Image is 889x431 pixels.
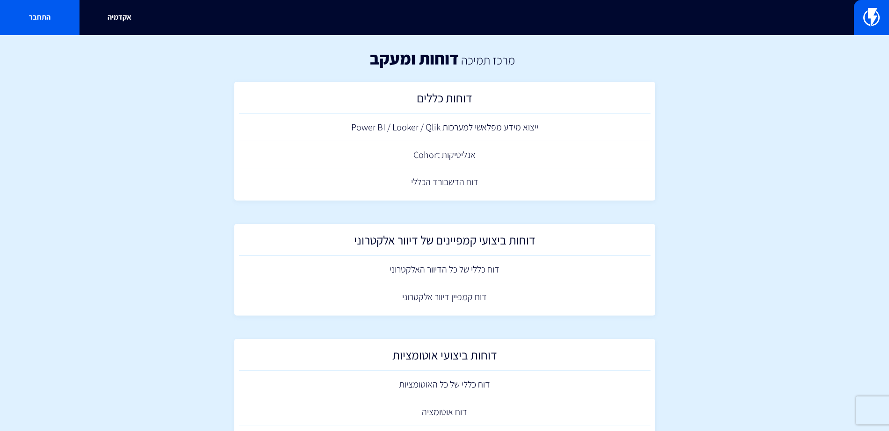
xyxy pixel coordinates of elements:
[239,371,650,398] a: דוח כללי של כל האוטומציות
[239,398,650,426] a: דוח אוטומציה
[234,7,655,29] input: חיפוש מהיר...
[244,233,646,251] h2: דוחות ביצועי קמפיינים של דיוור אלקטרוני
[239,256,650,283] a: דוח כללי של כל הדיוור האלקטרוני
[461,52,515,68] a: מרכז תמיכה
[239,168,650,196] a: דוח הדשבורד הכללי
[239,344,650,371] a: דוחות ביצועי אוטומציות
[239,229,650,256] a: דוחות ביצועי קמפיינים של דיוור אלקטרוני
[244,91,646,109] h2: דוחות כללים
[239,86,650,114] a: דוחות כללים
[239,141,650,169] a: אנליטיקות Cohort
[244,348,646,366] h2: דוחות ביצועי אוטומציות
[239,283,650,311] a: דוח קמפיין דיוור אלקטרוני
[370,49,459,68] h1: דוחות ומעקב
[239,114,650,141] a: ייצוא מידע מפלאשי למערכות Power BI / Looker / Qlik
